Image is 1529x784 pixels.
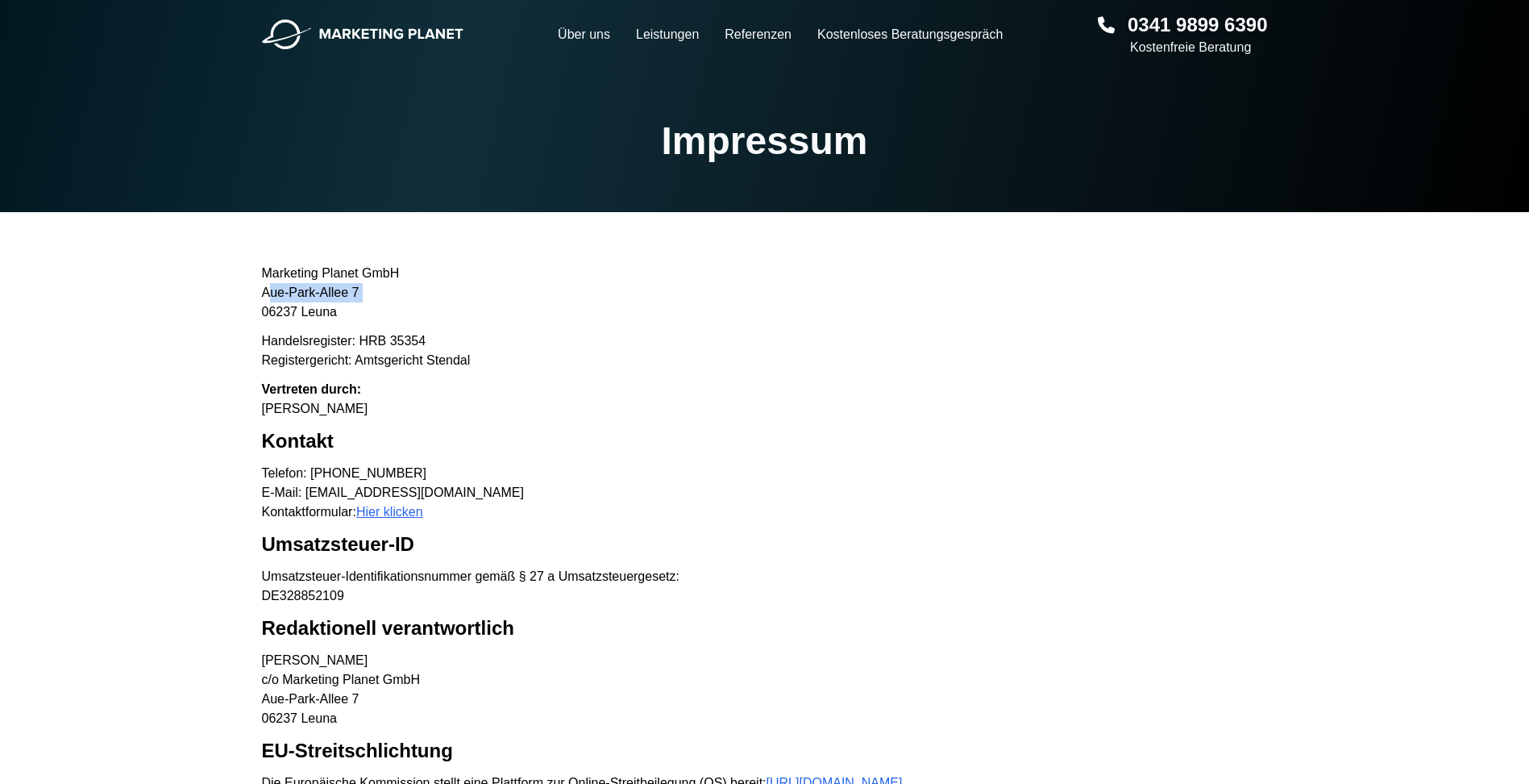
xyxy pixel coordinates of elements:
[262,532,1268,557] h2: Umsatzsteuer-ID
[661,122,867,161] h1: Impressum
[1130,38,1268,57] small: Kostenfreie Beratung
[1128,12,1268,38] a: 0341 9899 6390
[262,464,1268,522] p: Telefon: [PHONE_NUMBER] E-Mail: [EMAIL_ADDRESS][DOMAIN_NAME] Kontaktformular:
[558,25,610,44] a: Über uns
[262,380,1268,419] p: [PERSON_NAME]
[1098,12,1115,38] img: Telefon Icon
[262,428,1268,454] h2: Kontakt
[262,19,463,50] img: Marketing Planet - Webdesign, Website Entwicklung und SEO
[262,738,1268,764] h2: EU-Streitschlichtung
[262,332,1268,370] p: Handelsregister: HRB 35354 Registergericht: Amtsgericht Stendal
[817,25,1003,44] a: Kostenloses Beratungsgespräch
[262,382,362,396] strong: Vertreten durch:
[262,615,1268,641] h2: Redaktionell verantwortlich
[636,25,699,44] a: Leistungen
[356,505,423,519] a: Hier klicken
[262,264,1268,322] p: Marketing Planet GmbH Aue-Park-Allee 7 06237 Leuna
[725,25,792,44] a: Referenzen
[262,567,1268,606] p: Umsatzsteuer-Identifikationsnummer gemäß § 27 a Umsatzsteuergesetz: DE328852109
[262,651,1268,728] p: [PERSON_NAME] c/o Marketing Planet GmbH Aue-Park-Allee 7 06237 Leuna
